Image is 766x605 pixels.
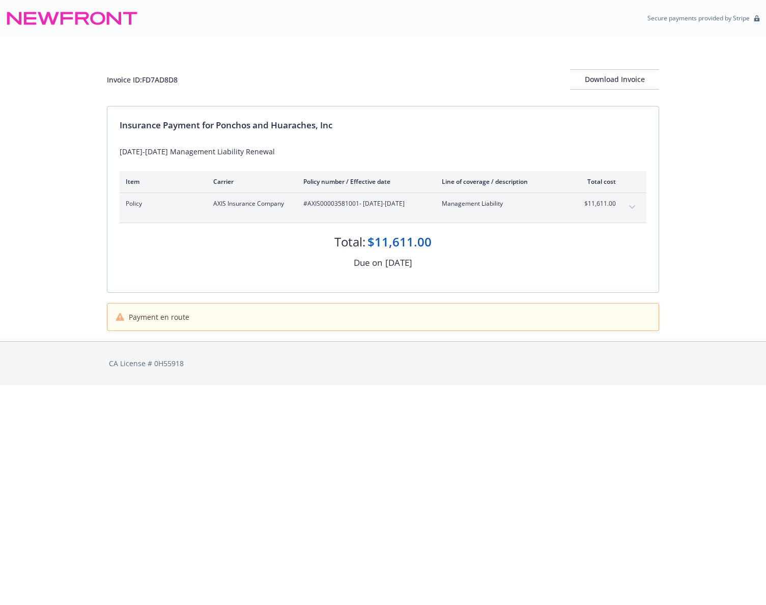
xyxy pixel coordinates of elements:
[578,177,616,186] div: Total cost
[385,256,412,269] div: [DATE]
[647,14,750,22] p: Secure payments provided by Stripe
[120,119,646,132] div: Insurance Payment for Ponchos and Huaraches, Inc
[120,146,646,157] div: [DATE]-[DATE] Management Liability Renewal
[442,199,561,208] span: Management Liability
[120,193,646,223] div: PolicyAXIS Insurance Company#AXIS00003581001- [DATE]-[DATE]Management Liability$11,611.00expand c...
[303,199,425,208] span: #AXIS00003581001 - [DATE]-[DATE]
[624,199,640,215] button: expand content
[578,199,616,208] span: $11,611.00
[126,199,197,208] span: Policy
[213,177,287,186] div: Carrier
[354,256,382,269] div: Due on
[213,199,287,208] span: AXIS Insurance Company
[442,177,561,186] div: Line of coverage / description
[126,177,197,186] div: Item
[109,358,657,369] div: CA License # 0H55918
[334,233,365,251] div: Total:
[570,69,659,90] button: Download Invoice
[570,70,659,89] div: Download Invoice
[129,312,189,322] span: Payment en route
[367,233,432,251] div: $11,611.00
[303,177,425,186] div: Policy number / Effective date
[107,74,178,85] div: Invoice ID: FD7AD8D8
